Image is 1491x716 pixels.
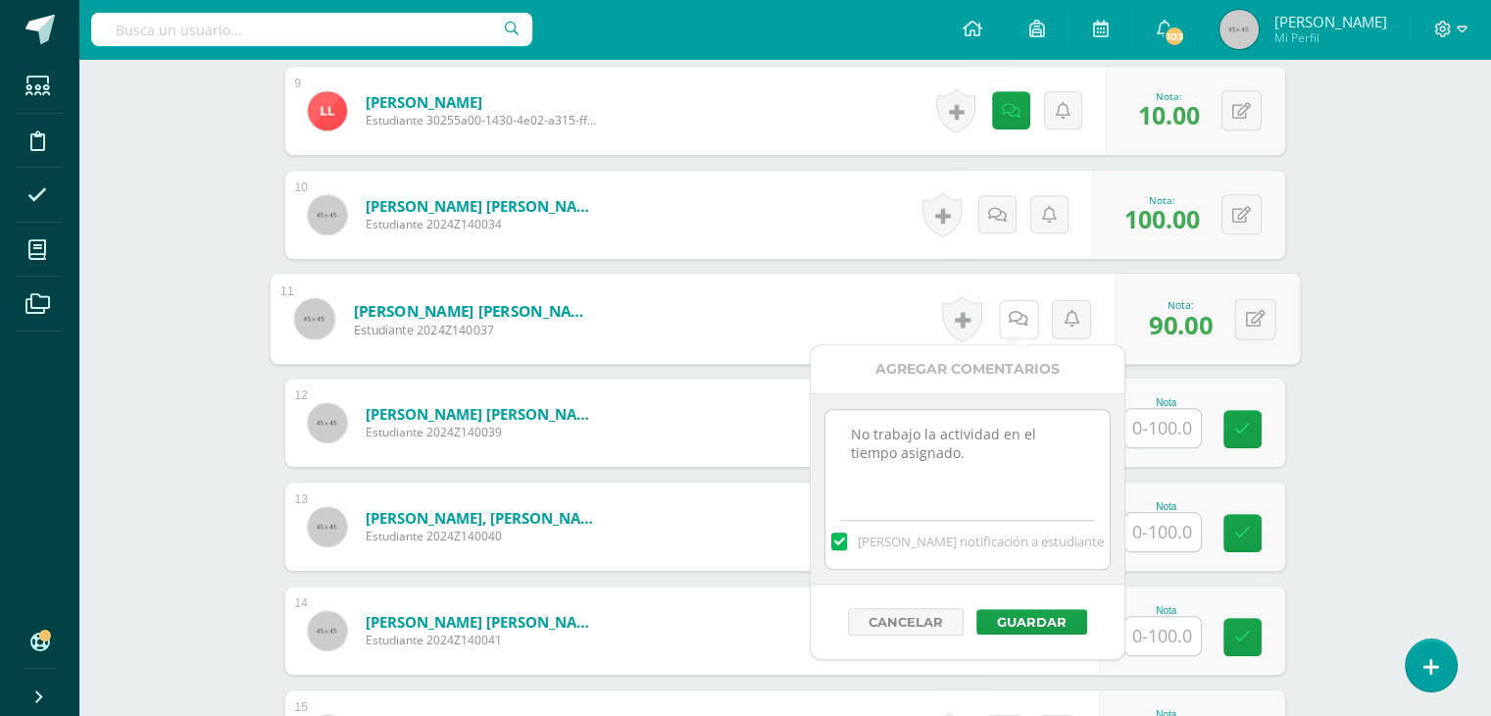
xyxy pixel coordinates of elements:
[1219,10,1259,49] img: 45x45
[366,216,601,232] span: Estudiante 2024Z140034
[1123,501,1210,512] div: Nota
[858,533,1104,550] span: [PERSON_NAME] notificación a estudiante
[1273,12,1386,31] span: [PERSON_NAME]
[366,424,601,440] span: Estudiante 2024Z140039
[1123,605,1210,616] div: Nota
[1273,29,1386,46] span: Mi Perfil
[976,609,1087,635] button: Guardar
[1149,297,1213,311] div: Nota:
[1123,397,1210,408] div: Nota
[308,91,347,130] img: c4752abbc3876a186b5c4ed768ff37ab.png
[366,632,601,648] span: Estudiante 2024Z140041
[91,13,532,46] input: Busca un usuario...
[308,507,347,546] img: 45x45
[1124,409,1201,447] input: 0-100.0
[1149,306,1213,340] span: 90.00
[848,608,964,636] button: Cancelar
[366,404,601,424] a: [PERSON_NAME] [PERSON_NAME]
[308,611,347,650] img: 45x45
[1124,202,1200,235] span: 100.00
[366,612,601,632] a: [PERSON_NAME] [PERSON_NAME]
[308,403,347,442] img: 45x45
[366,508,601,528] a: [PERSON_NAME], [PERSON_NAME]
[366,92,601,112] a: [PERSON_NAME]
[308,195,347,234] img: 45x45
[353,300,595,321] a: [PERSON_NAME] [PERSON_NAME]
[1138,98,1200,131] span: 10.00
[366,528,601,544] span: Estudiante 2024Z140040
[811,345,1124,393] div: Agregar Comentarios
[1124,193,1200,207] div: Nota:
[1138,89,1200,103] div: Nota:
[353,321,595,338] span: Estudiante 2024Z140037
[366,112,601,128] span: Estudiante 30255a00-1430-4e02-a315-ff58bce757c7
[294,298,334,338] img: 45x45
[1164,26,1185,47] span: 103
[366,196,601,216] a: [PERSON_NAME] [PERSON_NAME]
[1124,617,1201,655] input: 0-100.0
[1124,513,1201,551] input: 0-100.0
